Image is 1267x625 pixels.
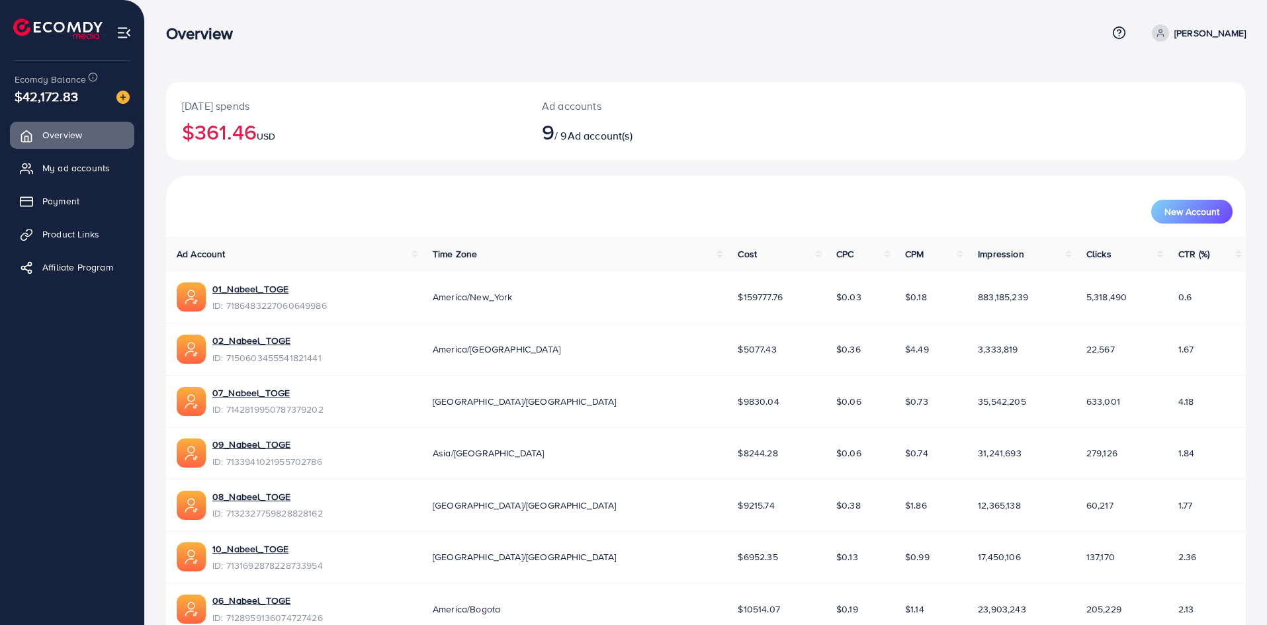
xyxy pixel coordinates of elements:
a: Overview [10,122,134,148]
span: CPM [905,247,924,261]
img: ic-ads-acc.e4c84228.svg [177,438,206,468]
span: Impression [978,247,1024,261]
span: $4.49 [905,343,929,356]
span: [GEOGRAPHIC_DATA]/[GEOGRAPHIC_DATA] [433,499,617,512]
img: menu [116,25,132,40]
span: Affiliate Program [42,261,113,274]
span: $0.06 [836,395,861,408]
img: ic-ads-acc.e4c84228.svg [177,282,206,312]
span: USD [257,130,275,143]
a: 10_Nabeel_TOGE [212,542,288,556]
h2: $361.46 [182,119,510,144]
span: [GEOGRAPHIC_DATA]/[GEOGRAPHIC_DATA] [433,550,617,563]
img: ic-ads-acc.e4c84228.svg [177,387,206,416]
iframe: Chat [1211,565,1257,615]
span: 9 [542,116,554,147]
span: Ad Account [177,247,226,261]
p: [PERSON_NAME] [1174,25,1246,41]
span: $6952.35 [738,550,777,563]
span: 31,241,693 [978,446,1022,460]
span: 22,567 [1086,343,1115,356]
img: ic-ads-acc.e4c84228.svg [177,542,206,571]
span: $1.14 [905,603,924,616]
span: $159777.76 [738,290,783,304]
h2: / 9 [542,119,780,144]
p: [DATE] spends [182,98,510,114]
span: Clicks [1086,247,1112,261]
span: My ad accounts [42,161,110,175]
img: ic-ads-acc.e4c84228.svg [177,491,206,520]
span: America/Bogota [433,603,500,616]
img: ic-ads-acc.e4c84228.svg [177,335,206,364]
img: image [116,91,130,104]
span: 1.67 [1178,343,1194,356]
span: $0.99 [905,550,930,563]
span: ID: 7132327759828828162 [212,507,323,520]
span: 12,365,138 [978,499,1021,512]
span: ID: 7150603455541821441 [212,351,322,364]
span: ID: 7133941021955702786 [212,455,322,468]
span: 137,170 [1086,550,1115,563]
span: 5,318,490 [1086,290,1127,304]
span: Time Zone [433,247,477,261]
span: CTR (%) [1178,247,1209,261]
span: $0.06 [836,446,861,460]
span: $8244.28 [738,446,777,460]
span: 1.77 [1178,499,1193,512]
span: America/[GEOGRAPHIC_DATA] [433,343,560,356]
span: New Account [1164,207,1219,216]
span: $5077.43 [738,343,776,356]
a: 01_Nabeel_TOGE [212,282,288,296]
a: 02_Nabeel_TOGE [212,334,290,347]
span: 205,229 [1086,603,1121,616]
a: Affiliate Program [10,254,134,280]
span: 23,903,243 [978,603,1026,616]
span: Overview [42,128,82,142]
span: 3,333,819 [978,343,1018,356]
span: Ecomdy Balance [15,73,86,86]
span: 2.13 [1178,603,1194,616]
span: Asia/[GEOGRAPHIC_DATA] [433,446,545,460]
span: $0.38 [836,499,861,512]
span: Product Links [42,228,99,241]
span: America/New_York [433,290,513,304]
span: $10514.07 [738,603,779,616]
span: 279,126 [1086,446,1117,460]
img: ic-ads-acc.e4c84228.svg [177,595,206,624]
a: 06_Nabeel_TOGE [212,594,290,607]
span: $9830.04 [738,395,779,408]
span: ID: 7142819950787379202 [212,403,324,416]
span: 60,217 [1086,499,1114,512]
span: 4.18 [1178,395,1194,408]
span: $0.73 [905,395,928,408]
img: logo [13,19,103,39]
span: $0.18 [905,290,927,304]
span: [GEOGRAPHIC_DATA]/[GEOGRAPHIC_DATA] [433,395,617,408]
span: 1.84 [1178,446,1195,460]
a: Payment [10,188,134,214]
a: 08_Nabeel_TOGE [212,490,290,503]
span: $0.03 [836,290,861,304]
span: 35,542,205 [978,395,1026,408]
span: $0.74 [905,446,928,460]
span: $42,172.83 [15,87,79,106]
span: $0.19 [836,603,858,616]
a: 07_Nabeel_TOGE [212,386,290,399]
span: CPC [836,247,853,261]
span: 633,001 [1086,395,1120,408]
a: [PERSON_NAME] [1147,24,1246,42]
span: Payment [42,194,79,208]
span: ID: 7131692878228733954 [212,559,323,572]
a: Product Links [10,221,134,247]
span: $9215.74 [738,499,774,512]
p: Ad accounts [542,98,780,114]
span: 2.36 [1178,550,1197,563]
span: 883,185,239 [978,290,1028,304]
span: 0.6 [1178,290,1192,304]
span: ID: 7186483227060649986 [212,299,327,312]
a: 09_Nabeel_TOGE [212,438,290,451]
a: My ad accounts [10,155,134,181]
button: New Account [1151,200,1233,224]
h3: Overview [166,24,243,43]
